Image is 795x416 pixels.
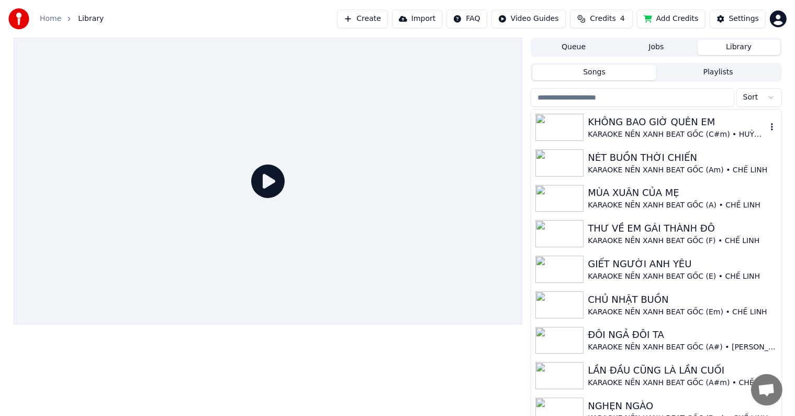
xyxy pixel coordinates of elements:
[588,165,777,176] div: KARAOKE NỀN XANH BEAT GỐC (Am) • CHẾ LINH
[78,14,104,24] span: Library
[637,9,706,28] button: Add Credits
[588,115,766,129] div: KHÔNG BAO GIỜ QUÊN EM
[743,92,758,103] span: Sort
[588,129,766,140] div: KARAOKE NỀN XANH BEAT GỐC (C#m) • HUỲNH THẬT
[615,40,698,55] button: Jobs
[446,9,487,28] button: FAQ
[491,9,566,28] button: Video Guides
[40,14,61,24] a: Home
[40,14,104,24] nav: breadcrumb
[588,307,777,318] div: KARAOKE NỀN XANH BEAT GỐC (Em) • CHẾ LINH
[570,9,633,28] button: Credits4
[588,150,777,165] div: NÉT BUỒN THỜI CHIẾN
[698,40,780,55] button: Library
[532,65,656,80] button: Songs
[656,65,780,80] button: Playlists
[588,257,777,271] div: GIẾT NGƯỜI ANH YÊU
[590,14,615,24] span: Credits
[8,8,29,29] img: youka
[620,14,625,24] span: 4
[588,292,777,307] div: CHỦ NHẬT BUỒN
[729,14,759,24] div: Settings
[588,200,777,211] div: KARAOKE NỀN XANH BEAT GỐC (A) • CHẾ LINH
[392,9,442,28] button: Import
[588,363,777,378] div: LẦN ĐẦU CŨNG LÀ LẦN CUỐI
[588,327,777,342] div: ĐÔI NGẢ ĐÔI TA
[588,378,777,388] div: KARAOKE NỀN XANH BEAT GỐC (A#m) • CHẾ LINH
[751,374,782,406] div: Open chat
[588,236,777,246] div: KARAOKE NỀN XANH BEAT GỐC (F) • CHẾ LINH
[532,40,615,55] button: Queue
[588,342,777,353] div: KARAOKE NỀN XANH BEAT GỐC (A#) • [PERSON_NAME]
[337,9,388,28] button: Create
[710,9,766,28] button: Settings
[588,221,777,236] div: THƯ VỀ EM GÁI THÀNH ĐÔ
[588,271,777,282] div: KARAOKE NỀN XANH BEAT GỐC (E) • CHẾ LINH
[588,185,777,200] div: MÙA XUÂN CỦA MẸ
[588,399,777,413] div: NGHẸN NGÀO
